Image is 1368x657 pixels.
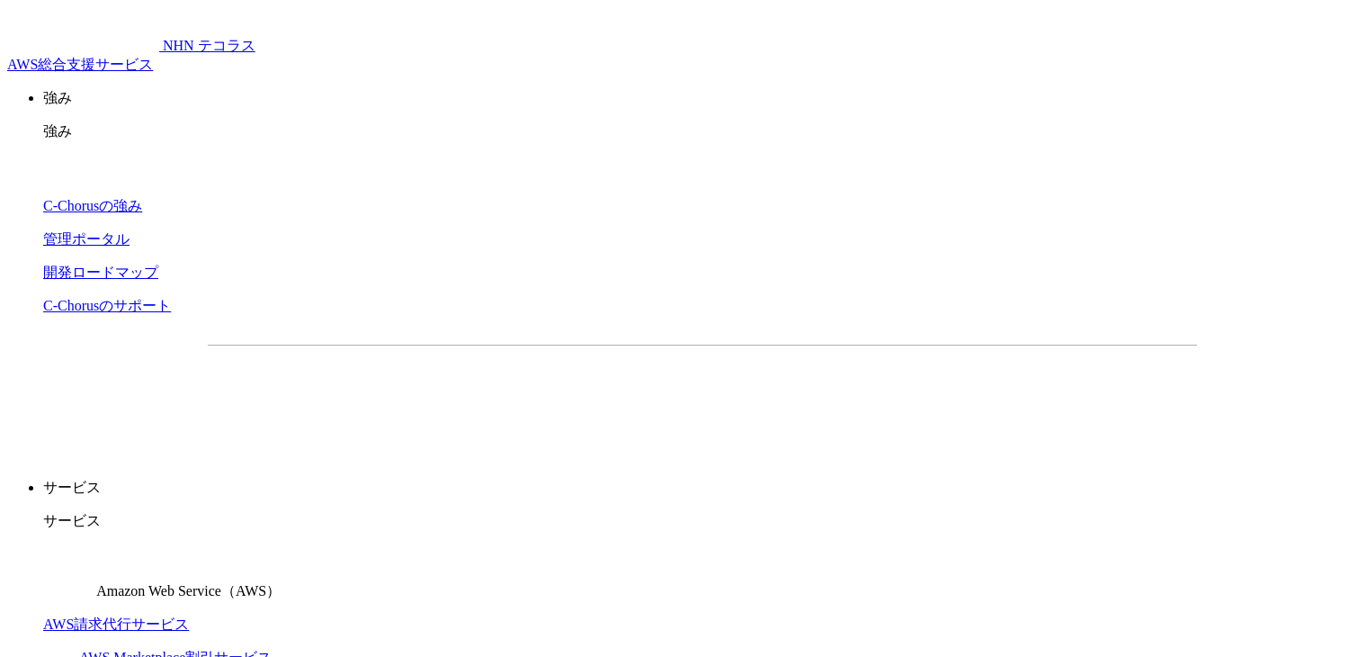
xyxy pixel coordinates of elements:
p: サービス [43,479,1361,498]
a: 資料を請求する [404,374,693,419]
p: 強み [43,122,1361,141]
a: C-Chorusのサポート [43,298,171,313]
a: C-Chorusの強み [43,198,142,213]
a: AWS総合支援サービス C-Chorus NHN テコラスAWS総合支援サービス [7,38,255,72]
img: Amazon Web Service（AWS） [43,545,94,596]
a: 管理ポータル [43,231,130,247]
img: AWS総合支援サービス C-Chorus [7,7,159,50]
span: Amazon Web Service（AWS） [96,583,281,598]
a: まずは相談する [711,374,1001,419]
a: AWS請求代行サービス [43,616,189,632]
p: サービス [43,512,1361,531]
p: 強み [43,89,1361,108]
img: 矢印 [664,393,678,400]
a: 開発ロードマップ [43,265,158,280]
img: 矢印 [971,393,986,400]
